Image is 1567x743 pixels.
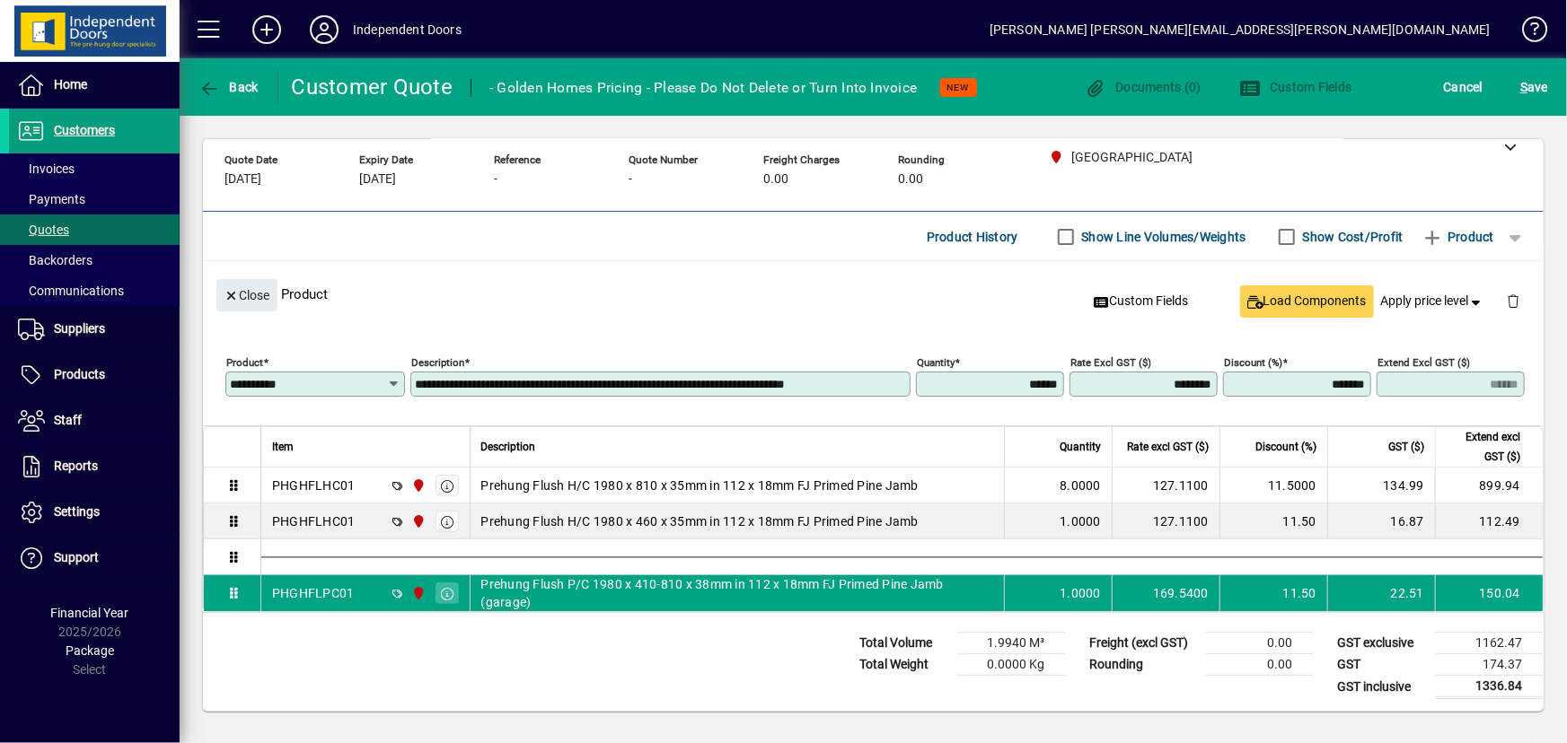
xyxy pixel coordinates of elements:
[359,172,396,187] span: [DATE]
[1327,468,1435,503] td: 134.99
[18,192,85,206] span: Payments
[1123,476,1209,494] div: 127.1100
[1127,437,1209,457] span: Rate excl GST ($)
[1070,356,1151,369] mat-label: Rate excl GST ($)
[1436,633,1544,654] td: 1162.47
[224,172,261,187] span: [DATE]
[66,643,114,658] span: Package
[1061,512,1102,530] span: 1.0000
[226,356,263,369] mat-label: Product
[216,279,277,311] button: Close
[212,286,282,302] app-page-header-button: Close
[9,444,180,489] a: Reports
[1080,654,1206,676] td: Rounding
[9,275,180,306] a: Communications
[947,82,970,93] span: NEW
[18,223,69,237] span: Quotes
[9,153,180,184] a: Invoices
[1413,221,1503,253] button: Product
[1435,468,1543,503] td: 899.94
[1374,285,1492,318] button: Apply price level
[494,172,497,187] span: -
[9,214,180,245] a: Quotes
[1436,654,1544,676] td: 174.37
[629,172,632,187] span: -
[1520,73,1548,101] span: ave
[54,413,82,427] span: Staff
[1080,71,1206,103] button: Documents (0)
[1240,285,1374,318] button: Load Components
[1094,292,1189,310] span: Custom Fields
[1247,292,1367,310] span: Load Components
[1492,293,1535,309] app-page-header-button: Delete
[1435,575,1543,611] td: 150.04
[1439,71,1488,103] button: Cancel
[990,15,1491,44] div: [PERSON_NAME] [PERSON_NAME][EMAIL_ADDRESS][PERSON_NAME][DOMAIN_NAME]
[1123,584,1209,602] div: 169.5400
[1328,654,1436,676] td: GST
[1224,356,1282,369] mat-label: Discount (%)
[1235,71,1357,103] button: Custom Fields
[9,353,180,398] a: Products
[407,511,427,531] span: Christchurch
[272,512,356,530] div: PHGHFLHC01
[481,476,919,494] span: Prehung Flush H/C 1980 x 810 x 35mm in 112 x 18mm FJ Primed Pine Jamb
[54,367,105,381] span: Products
[1444,73,1483,101] span: Cancel
[411,356,464,369] mat-label: Description
[1087,285,1196,318] button: Custom Fields
[917,356,955,369] mat-label: Quantity
[1078,228,1246,246] label: Show Line Volumes/Weights
[958,633,1066,654] td: 1.9940 M³
[51,606,129,620] span: Financial Year
[407,583,427,603] span: Christchurch
[898,172,923,187] span: 0.00
[272,437,294,457] span: Item
[292,73,453,101] div: Customer Quote
[203,261,1544,327] div: Product
[1080,633,1206,654] td: Freight (excl GST)
[272,476,356,494] div: PHGHFLHC01
[1422,223,1494,251] span: Product
[850,633,958,654] td: Total Volume
[9,245,180,275] a: Backorders
[1327,575,1435,611] td: 22.51
[54,123,115,137] span: Customers
[9,63,180,108] a: Home
[1219,468,1327,503] td: 11.5000
[1509,4,1545,62] a: Knowledge Base
[9,307,180,352] a: Suppliers
[54,550,99,564] span: Support
[238,13,295,46] button: Add
[18,162,75,176] span: Invoices
[54,77,87,92] span: Home
[54,321,105,336] span: Suppliers
[850,654,958,676] td: Total Weight
[407,476,427,495] span: Christchurch
[927,223,1018,251] span: Product History
[1328,633,1436,654] td: GST exclusive
[1447,427,1520,467] span: Extend excl GST ($)
[1435,503,1543,539] td: 112.49
[1060,437,1101,457] span: Quantity
[1516,71,1553,103] button: Save
[1436,676,1544,698] td: 1336.84
[1085,80,1202,94] span: Documents (0)
[9,184,180,214] a: Payments
[54,504,100,519] span: Settings
[958,654,1066,676] td: 0.0000 Kg
[763,172,788,187] span: 0.00
[1255,437,1316,457] span: Discount (%)
[1061,584,1102,602] span: 1.0000
[194,71,263,103] button: Back
[1520,80,1527,94] span: S
[481,437,536,457] span: Description
[1123,512,1209,530] div: 127.1100
[1299,228,1404,246] label: Show Cost/Profit
[54,459,98,473] span: Reports
[180,71,278,103] app-page-header-button: Back
[1206,633,1314,654] td: 0.00
[9,490,180,535] a: Settings
[481,512,919,530] span: Prehung Flush H/C 1980 x 460 x 35mm in 112 x 18mm FJ Primed Pine Jamb
[1219,575,1327,611] td: 11.50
